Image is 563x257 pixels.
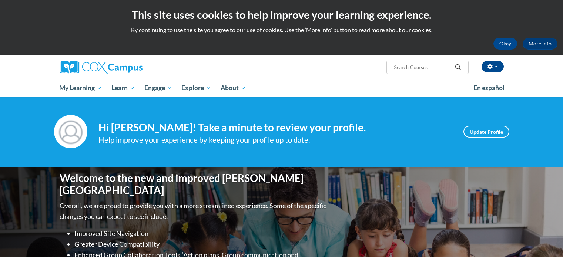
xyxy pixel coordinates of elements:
h1: Welcome to the new and improved [PERSON_NAME][GEOGRAPHIC_DATA] [60,172,328,197]
iframe: Button to launch messaging window [533,227,557,251]
div: Help improve your experience by keeping your profile up to date. [98,134,452,146]
button: Account Settings [482,61,504,72]
input: Search Courses [393,63,452,72]
span: My Learning [59,84,102,92]
img: Cox Campus [60,61,143,74]
h2: This site uses cookies to help improve your learning experience. [6,7,557,22]
div: Main menu [48,80,515,97]
li: Improved Site Navigation [74,228,328,239]
a: Cox Campus [60,61,200,74]
li: Greater Device Compatibility [74,239,328,250]
span: About [221,84,246,92]
span: En español [473,84,505,92]
span: Engage [144,84,172,92]
h4: Hi [PERSON_NAME]! Take a minute to review your profile. [98,121,452,134]
a: More Info [523,38,557,50]
span: Learn [111,84,135,92]
p: By continuing to use the site you agree to our use of cookies. Use the ‘More info’ button to read... [6,26,557,34]
button: Search [452,63,463,72]
a: Update Profile [463,126,509,138]
button: Okay [493,38,517,50]
p: Overall, we are proud to provide you with a more streamlined experience. Some of the specific cha... [60,200,328,222]
a: Learn [107,80,140,97]
span: Explore [181,84,211,92]
img: Profile Image [54,115,87,148]
a: Explore [177,80,216,97]
a: En español [469,80,509,96]
a: About [216,80,251,97]
a: Engage [140,80,177,97]
a: My Learning [55,80,107,97]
